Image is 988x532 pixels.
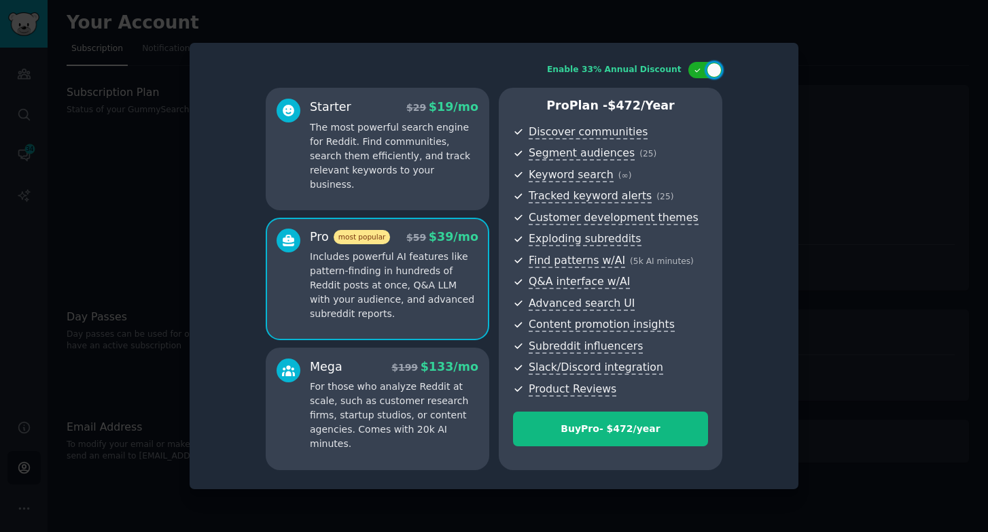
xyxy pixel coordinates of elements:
span: $ 133 /mo [421,360,478,373]
p: The most powerful search engine for Reddit. Find communities, search them efficiently, and track ... [310,120,478,192]
span: $ 472 /year [607,99,674,112]
span: Keyword search [529,168,614,182]
span: ( ∞ ) [618,171,632,180]
span: $ 29 [406,102,426,113]
span: Advanced search UI [529,297,635,311]
span: Product Reviews [529,382,616,397]
div: Starter [310,99,351,116]
span: $ 19 /mo [429,100,478,114]
span: Tracked keyword alerts [529,189,652,203]
span: most popular [334,230,391,244]
span: Slack/Discord integration [529,361,663,375]
p: For those who analyze Reddit at scale, such as customer research firms, startup studios, or conte... [310,380,478,451]
span: $ 199 [391,362,418,373]
span: Segment audiences [529,146,635,161]
div: Mega [310,359,342,376]
p: Pro Plan - [513,97,708,114]
div: Buy Pro - $ 472 /year [514,422,707,436]
span: ( 25 ) [639,149,656,159]
span: Q&A interface w/AI [529,275,630,289]
span: ( 5k AI minutes ) [630,256,694,266]
p: Includes powerful AI features like pattern-finding in hundreds of Reddit posts at once, Q&A LLM w... [310,250,478,321]
span: Customer development themes [529,211,699,225]
button: BuyPro- $472/year [513,412,708,446]
span: Discover communities [529,125,648,139]
span: Exploding subreddits [529,232,641,246]
span: $ 59 [406,232,426,243]
span: $ 39 /mo [429,230,478,244]
div: Enable 33% Annual Discount [547,64,682,76]
span: Content promotion insights [529,318,675,332]
span: Find patterns w/AI [529,254,625,268]
span: Subreddit influencers [529,339,643,354]
div: Pro [310,229,390,246]
span: ( 25 ) [656,192,673,201]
